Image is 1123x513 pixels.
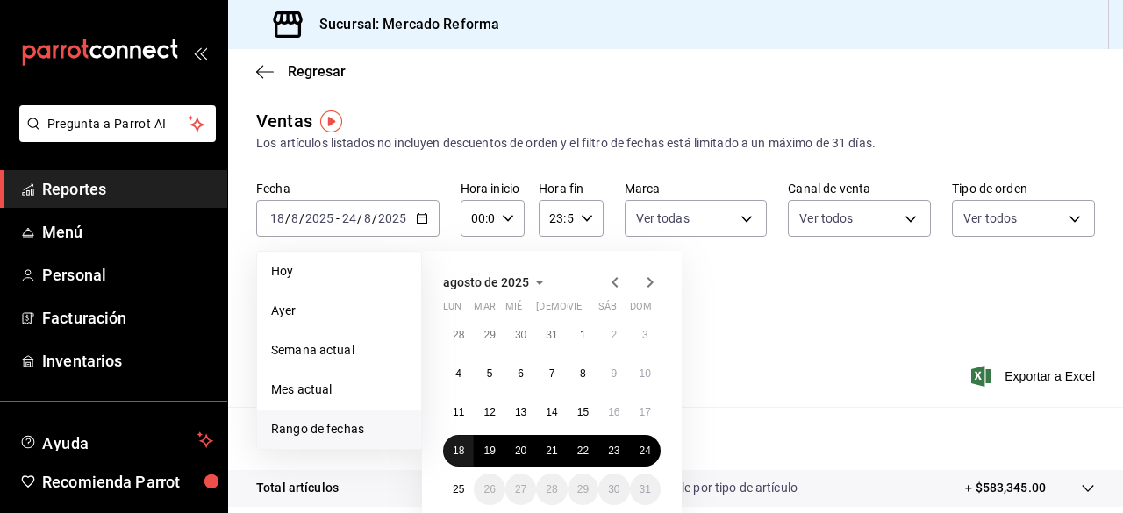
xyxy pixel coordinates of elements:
abbr: 1 de agosto de 2025 [580,329,586,341]
abbr: lunes [443,301,461,319]
abbr: 9 de agosto de 2025 [611,367,617,380]
span: Inventarios [42,349,213,373]
button: 19 de agosto de 2025 [474,435,504,467]
span: Mes actual [271,381,407,399]
button: 8 de agosto de 2025 [568,358,598,389]
button: 9 de agosto de 2025 [598,358,629,389]
abbr: 18 de agosto de 2025 [453,445,464,457]
label: Hora inicio [461,182,525,195]
abbr: 31 de agosto de 2025 [640,483,651,495]
button: 26 de agosto de 2025 [474,474,504,505]
abbr: 31 de julio de 2025 [546,329,557,341]
abbr: 29 de julio de 2025 [483,329,495,341]
button: 28 de agosto de 2025 [536,474,567,505]
span: Rango de fechas [271,420,407,438]
abbr: 17 de agosto de 2025 [640,406,651,418]
span: Regresar [288,63,346,80]
button: 2 de agosto de 2025 [598,319,629,351]
span: Personal [42,263,213,287]
span: / [357,211,362,225]
input: -- [341,211,357,225]
button: 21 de agosto de 2025 [536,435,567,467]
span: / [299,211,304,225]
button: 16 de agosto de 2025 [598,396,629,428]
label: Hora fin [539,182,603,195]
abbr: 14 de agosto de 2025 [546,406,557,418]
abbr: domingo [630,301,652,319]
span: / [285,211,290,225]
span: Ver todos [963,210,1017,227]
abbr: 2 de agosto de 2025 [611,329,617,341]
span: Semana actual [271,341,407,360]
button: 30 de julio de 2025 [505,319,536,351]
input: -- [269,211,285,225]
button: 29 de agosto de 2025 [568,474,598,505]
span: Facturación [42,306,213,330]
abbr: 19 de agosto de 2025 [483,445,495,457]
abbr: 28 de agosto de 2025 [546,483,557,495]
abbr: 4 de agosto de 2025 [455,367,461,380]
button: Pregunta a Parrot AI [19,105,216,142]
abbr: 12 de agosto de 2025 [483,406,495,418]
h3: Sucursal: Mercado Reforma [305,14,499,35]
button: Exportar a Excel [975,366,1095,387]
abbr: 6 de agosto de 2025 [518,367,524,380]
button: 10 de agosto de 2025 [630,358,661,389]
button: 30 de agosto de 2025 [598,474,629,505]
abbr: 28 de julio de 2025 [453,329,464,341]
img: Tooltip marker [320,110,342,132]
abbr: 30 de agosto de 2025 [608,483,619,495]
abbr: 27 de agosto de 2025 [515,483,526,495]
button: 1 de agosto de 2025 [568,319,598,351]
button: 24 de agosto de 2025 [630,435,661,467]
abbr: 29 de agosto de 2025 [577,483,589,495]
button: 6 de agosto de 2025 [505,358,536,389]
label: Canal de venta [788,182,931,195]
button: 5 de agosto de 2025 [474,358,504,389]
abbr: 25 de agosto de 2025 [453,483,464,495]
button: 13 de agosto de 2025 [505,396,536,428]
abbr: 21 de agosto de 2025 [546,445,557,457]
span: Hoy [271,262,407,281]
button: 4 de agosto de 2025 [443,358,474,389]
button: 28 de julio de 2025 [443,319,474,351]
button: 25 de agosto de 2025 [443,474,474,505]
span: Menú [42,220,213,244]
button: 29 de julio de 2025 [474,319,504,351]
a: Pregunta a Parrot AI [12,127,216,146]
abbr: 3 de agosto de 2025 [642,329,648,341]
span: Ayuda [42,430,190,451]
abbr: 7 de agosto de 2025 [549,367,555,380]
button: 20 de agosto de 2025 [505,435,536,467]
button: 18 de agosto de 2025 [443,435,474,467]
label: Marca [625,182,768,195]
abbr: 16 de agosto de 2025 [608,406,619,418]
abbr: 30 de julio de 2025 [515,329,526,341]
button: 15 de agosto de 2025 [568,396,598,428]
input: -- [290,211,299,225]
abbr: 13 de agosto de 2025 [515,406,526,418]
abbr: 24 de agosto de 2025 [640,445,651,457]
button: Regresar [256,63,346,80]
label: Tipo de orden [952,182,1095,195]
abbr: 5 de agosto de 2025 [487,367,493,380]
abbr: 23 de agosto de 2025 [608,445,619,457]
span: agosto de 2025 [443,275,529,289]
abbr: 26 de agosto de 2025 [483,483,495,495]
p: + $583,345.00 [965,479,1046,497]
abbr: miércoles [505,301,522,319]
span: Recomienda Parrot [42,470,213,494]
input: -- [363,211,372,225]
button: 7 de agosto de 2025 [536,358,567,389]
button: agosto de 2025 [443,272,550,293]
span: - [336,211,340,225]
span: Ver todos [799,210,853,227]
p: Total artículos [256,479,339,497]
div: Los artículos listados no incluyen descuentos de orden y el filtro de fechas está limitado a un m... [256,134,1095,153]
button: 31 de agosto de 2025 [630,474,661,505]
input: ---- [377,211,407,225]
span: Reportes [42,177,213,201]
button: 12 de agosto de 2025 [474,396,504,428]
abbr: sábado [598,301,617,319]
div: Ventas [256,108,312,134]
